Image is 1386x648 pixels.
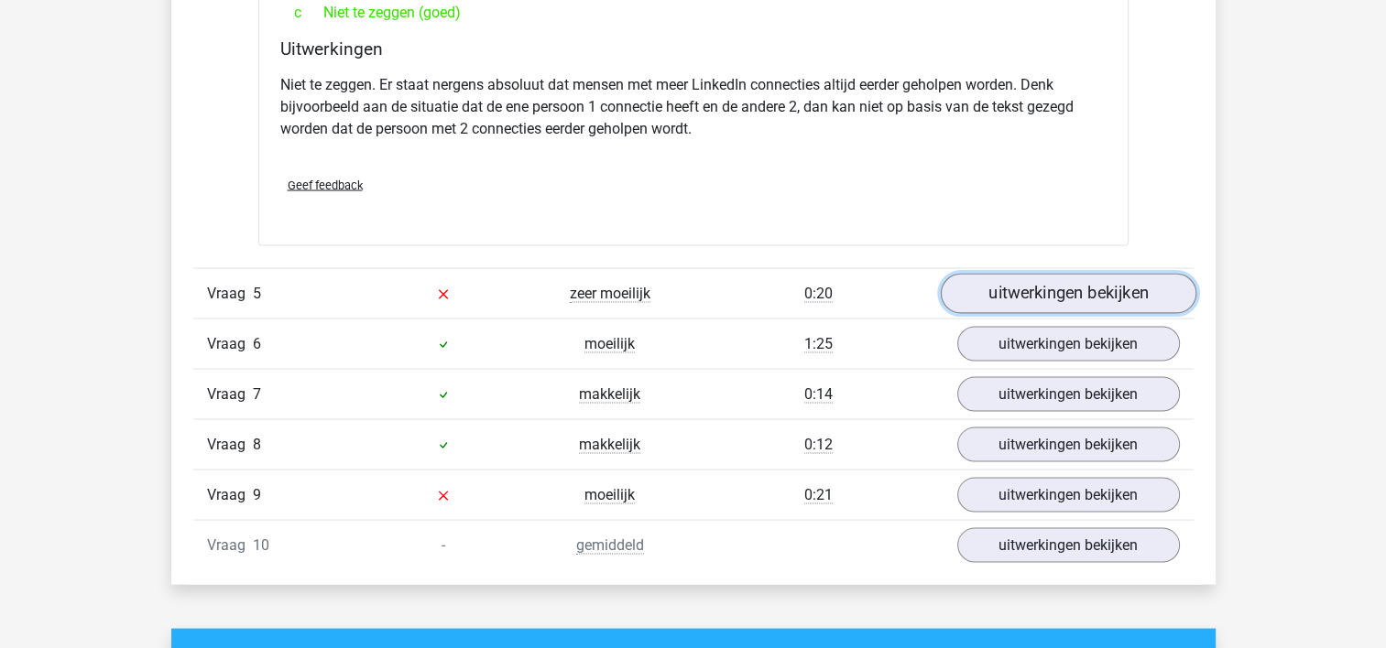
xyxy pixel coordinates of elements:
[940,274,1195,314] a: uitwerkingen bekijken
[207,333,253,355] span: Vraag
[280,74,1107,140] p: Niet te zeggen. Er staat nergens absoluut dat mensen met meer LinkedIn connecties altijd eerder g...
[804,335,833,353] span: 1:25
[957,327,1180,362] a: uitwerkingen bekijken
[253,436,261,453] span: 8
[207,383,253,405] span: Vraag
[280,38,1107,59] h4: Uitwerkingen
[579,436,640,454] span: makkelijk
[207,434,253,456] span: Vraag
[280,2,1107,24] div: Niet te zeggen (goed)
[207,283,253,305] span: Vraag
[294,2,323,24] span: c
[253,385,261,403] span: 7
[804,385,833,404] span: 0:14
[253,285,261,302] span: 5
[288,178,363,192] span: Geef feedback
[570,285,650,303] span: zeer moeilijk
[576,536,644,555] span: gemiddeld
[957,528,1180,563] a: uitwerkingen bekijken
[360,535,527,556] div: -
[207,535,253,556] span: Vraag
[804,285,833,303] span: 0:20
[957,478,1180,513] a: uitwerkingen bekijken
[253,486,261,503] span: 9
[579,385,640,404] span: makkelijk
[957,427,1180,462] a: uitwerkingen bekijken
[207,484,253,506] span: Vraag
[253,335,261,352] span: 6
[804,486,833,504] span: 0:21
[584,486,635,504] span: moeilijk
[957,377,1180,412] a: uitwerkingen bekijken
[804,436,833,454] span: 0:12
[584,335,635,353] span: moeilijk
[253,536,269,554] span: 10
